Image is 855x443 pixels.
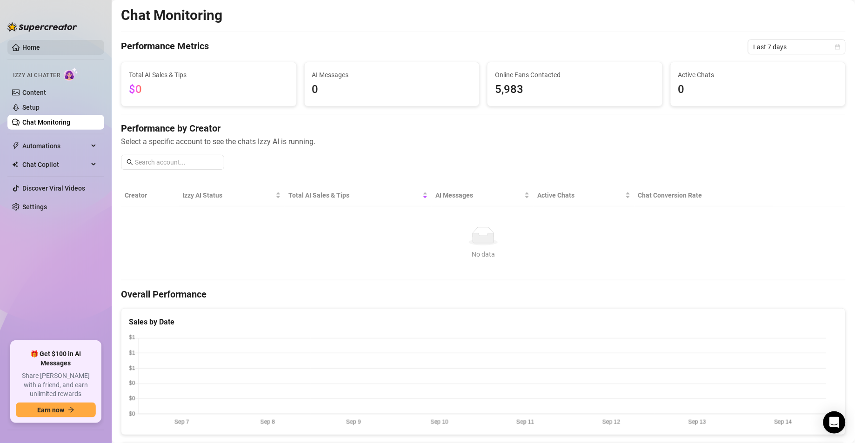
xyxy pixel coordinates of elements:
[312,81,472,99] span: 0
[135,157,219,167] input: Search account...
[179,185,285,206] th: Izzy AI Status
[22,44,40,51] a: Home
[121,136,846,147] span: Select a specific account to see the chats Izzy AI is running.
[678,70,838,80] span: Active Chats
[64,67,78,81] img: AI Chatter
[121,122,846,135] h4: Performance by Creator
[22,119,70,126] a: Chat Monitoring
[823,411,846,434] div: Open Intercom Messenger
[128,249,838,259] div: No data
[22,185,85,192] a: Discover Viral Videos
[22,157,88,172] span: Chat Copilot
[495,81,655,99] span: 5,983
[635,185,773,206] th: Chat Conversion Rate
[121,40,209,54] h4: Performance Metrics
[835,44,841,50] span: calendar
[16,403,96,417] button: Earn nowarrow-right
[129,70,289,80] span: Total AI Sales & Tips
[495,70,655,80] span: Online Fans Contacted
[16,371,96,399] span: Share [PERSON_NAME] with a friend, and earn unlimited rewards
[68,407,74,413] span: arrow-right
[22,203,47,211] a: Settings
[121,185,179,206] th: Creator
[432,185,534,206] th: AI Messages
[129,316,838,328] div: Sales by Date
[534,185,635,206] th: Active Chats
[537,190,623,200] span: Active Chats
[13,71,60,80] span: Izzy AI Chatter
[121,288,846,301] h4: Overall Performance
[754,40,840,54] span: Last 7 days
[127,159,133,165] span: search
[435,190,522,200] span: AI Messages
[288,190,421,200] span: Total AI Sales & Tips
[37,406,64,414] span: Earn now
[121,7,222,24] h2: Chat Monitoring
[22,139,88,153] span: Automations
[16,350,96,368] span: 🎁 Get $100 in AI Messages
[22,104,40,111] a: Setup
[22,89,46,96] a: Content
[182,190,274,200] span: Izzy AI Status
[7,22,77,32] img: logo-BBDzfeDw.svg
[285,185,432,206] th: Total AI Sales & Tips
[678,81,838,99] span: 0
[312,70,472,80] span: AI Messages
[129,83,142,96] span: $0
[12,142,20,150] span: thunderbolt
[12,161,18,168] img: Chat Copilot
